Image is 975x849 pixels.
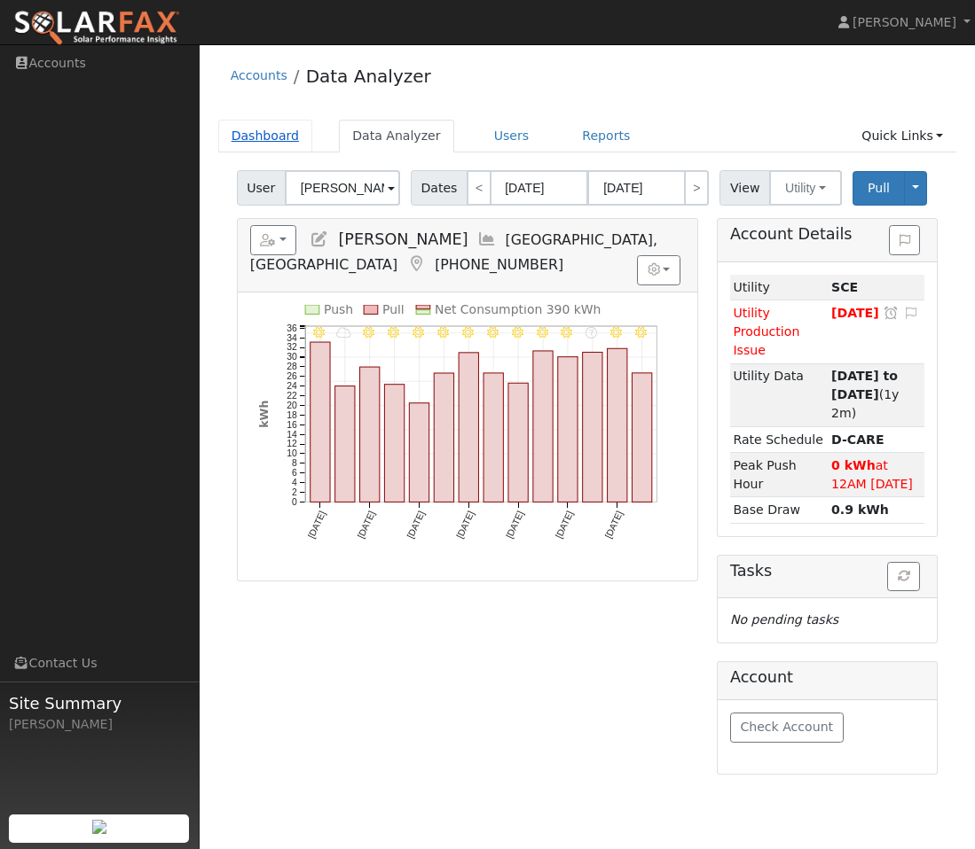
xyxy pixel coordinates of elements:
[611,327,623,339] i: 10/11 - Clear
[287,371,297,381] text: 26
[437,327,449,339] i: 10/04 - Clear
[287,410,297,420] text: 18
[633,373,652,502] rect: onclick=""
[853,171,905,206] button: Pull
[730,363,829,426] td: Utility Data
[287,332,297,342] text: 34
[635,327,647,339] i: 10/12 - Clear
[889,225,920,255] button: Issue History
[406,255,426,273] a: Map
[287,352,297,362] text: 30
[324,302,353,316] text: Push
[292,497,297,507] text: 0
[730,453,829,497] td: Peak Push Hour
[831,502,889,517] strong: 0.9 kWh
[363,327,374,339] i: 10/01 - Clear
[287,439,297,448] text: 12
[306,66,431,87] a: Data Analyzer
[287,448,297,458] text: 10
[218,120,313,152] a: Dashboard
[829,453,925,497] td: at 12AM [DATE]
[338,230,468,248] span: [PERSON_NAME]
[831,458,876,472] strong: 0 kWh
[887,562,920,592] button: Refresh
[903,307,919,319] i: Edit Issue
[740,720,833,734] span: Check Account
[831,306,879,320] span: [DATE]
[684,170,709,206] a: >
[409,403,429,502] rect: onclick=""
[310,230,329,248] a: Edit User (27746)
[537,327,548,339] i: 10/08 - Clear
[292,458,297,468] text: 8
[359,367,379,502] rect: onclick=""
[459,353,478,502] rect: onclick=""
[487,327,499,339] i: 10/06 - Clear
[730,225,924,244] h5: Account Details
[287,381,297,391] text: 24
[434,373,453,502] rect: onclick=""
[484,373,503,502] rect: onclick=""
[884,306,900,320] a: Snooze this issue
[231,68,287,82] a: Accounts
[287,391,297,401] text: 22
[388,327,399,339] i: 10/02 - Clear
[831,432,884,447] strong: 63
[455,510,476,541] text: [DATE]
[831,280,858,294] strong: ID: KHLUG9RRX, authorized: 03/26/25
[603,510,625,541] text: [DATE]
[9,691,190,715] span: Site Summary
[334,386,354,502] rect: onclick=""
[558,357,578,502] rect: onclick=""
[730,427,829,453] td: Rate Schedule
[831,369,899,420] span: (1y 2m)
[608,348,627,502] rect: onclick=""
[505,510,526,541] text: [DATE]
[250,231,657,273] span: [GEOGRAPHIC_DATA], [GEOGRAPHIC_DATA]
[285,170,400,206] input: Select a User
[569,120,643,152] a: Reports
[292,468,297,478] text: 6
[311,342,330,502] rect: onclick=""
[292,487,297,497] text: 2
[853,15,956,29] span: [PERSON_NAME]
[356,510,377,541] text: [DATE]
[92,820,106,834] img: retrieve
[405,510,427,541] text: [DATE]
[512,327,523,339] i: 10/07 - Clear
[9,715,190,734] div: [PERSON_NAME]
[848,120,956,152] a: Quick Links
[583,352,602,502] rect: onclick=""
[339,120,454,152] a: Data Analyzer
[287,401,297,410] text: 20
[868,181,890,195] span: Pull
[730,668,924,687] h5: Account
[287,420,297,430] text: 16
[730,713,844,743] button: Check Account
[287,362,297,371] text: 28
[586,327,598,339] i: 10/10 - Error: Unknown weather
[435,302,602,316] text: Net Consumption 390 kWh
[411,170,468,206] span: Dates
[730,612,838,627] i: No pending tasks
[13,10,180,47] img: SolarFax
[306,510,327,541] text: [DATE]
[287,430,297,440] text: 14
[481,120,543,152] a: Users
[384,385,404,502] rect: onclick=""
[733,306,799,357] span: Utility Production Issue
[477,230,497,248] a: Multi-Series Graph
[730,275,829,300] td: Utility
[435,256,563,273] span: [PHONE_NUMBER]
[313,327,325,339] i: 9/29 - MostlyClear
[237,170,286,206] span: User
[467,170,491,206] a: <
[719,170,770,206] span: View
[292,478,297,487] text: 4
[413,327,424,339] i: 10/03 - Clear
[730,562,924,580] h5: Tasks
[336,327,351,339] i: 9/30 - MostlyCloudy
[562,327,573,339] i: 10/09 - Clear
[769,170,842,206] button: Utility
[287,342,297,352] text: 32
